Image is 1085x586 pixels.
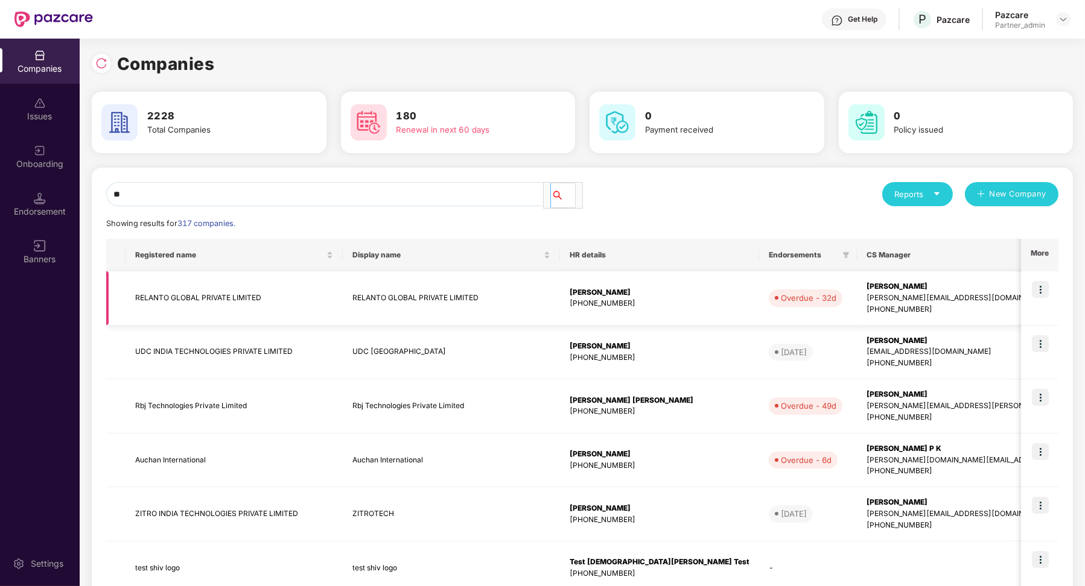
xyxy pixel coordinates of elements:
[769,250,838,260] span: Endorsements
[570,341,749,352] div: [PERSON_NAME]
[147,124,287,136] div: Total Companies
[343,239,560,271] th: Display name
[106,219,235,228] span: Showing results for
[848,104,885,140] img: svg+xml;base64,PHN2ZyB4bWxucz0iaHR0cDovL3d3dy53My5vcmcvMjAwMC9zdmciIHdpZHRoPSI2MCIgaGVpZ2h0PSI2MC...
[570,352,749,364] div: [PHONE_NUMBER]
[894,109,1034,124] h3: 0
[101,104,138,140] img: svg+xml;base64,PHN2ZyB4bWxucz0iaHR0cDovL3d3dy53My5vcmcvMjAwMC9zdmciIHdpZHRoPSI2MCIgaGVpZ2h0PSI2MC...
[1032,389,1049,406] img: icon
[1021,239,1058,271] th: More
[343,433,560,488] td: Auchan International
[34,49,46,61] img: svg+xml;base64,PHN2ZyBpZD0iQ29tcGFuaWVzIiB4bWxucz0iaHR0cDovL3d3dy53My5vcmcvMjAwMC9zdmciIHdpZHRoPS...
[995,9,1045,20] div: Pazcare
[599,104,635,140] img: svg+xml;base64,PHN2ZyB4bWxucz0iaHR0cDovL3d3dy53My5vcmcvMjAwMC9zdmciIHdpZHRoPSI2MCIgaGVpZ2h0PSI2MC...
[343,379,560,433] td: Rbj Technologies Private Limited
[126,433,343,488] td: Auchan International
[1032,335,1049,352] img: icon
[13,558,25,570] img: svg+xml;base64,PHN2ZyBpZD0iU2V0dGluZy0yMHgyMCIgeG1sbnM9Imh0dHA6Ly93d3cudzMub3JnLzIwMDAvc3ZnIiB3aW...
[396,109,536,124] h3: 180
[177,219,235,228] span: 317 companies.
[1058,14,1068,24] img: svg+xml;base64,PHN2ZyBpZD0iRHJvcGRvd24tMzJ4MzIiIHhtbG5zPSJodHRwOi8vd3d3LnczLm9yZy8yMDAwL3N2ZyIgd2...
[570,514,749,526] div: [PHONE_NUMBER]
[570,568,749,579] div: [PHONE_NUMBER]
[147,109,287,124] h3: 2228
[27,558,67,570] div: Settings
[117,51,215,77] h1: Companies
[848,14,877,24] div: Get Help
[570,449,749,460] div: [PERSON_NAME]
[781,292,836,304] div: Overdue - 32d
[840,248,852,262] span: filter
[343,271,560,326] td: RELANTO GLOBAL PRIVATE LIMITED
[965,182,1058,206] button: plusNew Company
[570,395,749,406] div: [PERSON_NAME] [PERSON_NAME]
[95,57,107,69] img: svg+xml;base64,PHN2ZyBpZD0iUmVsb2FkLTMyeDMyIiB4bWxucz0iaHR0cDovL3d3dy53My5vcmcvMjAwMC9zdmciIHdpZH...
[570,298,749,309] div: [PHONE_NUMBER]
[570,503,749,514] div: [PERSON_NAME]
[918,12,926,27] span: P
[842,251,850,259] span: filter
[352,250,541,260] span: Display name
[781,454,832,466] div: Overdue - 6d
[550,183,576,208] button: search
[781,400,836,412] div: Overdue - 49d
[570,406,749,417] div: [PHONE_NUMBER]
[343,326,560,380] td: UDC [GEOGRAPHIC_DATA]
[343,487,560,541] td: ZITROTECH
[933,190,941,198] span: caret-down
[894,188,941,200] div: Reports
[14,11,93,27] img: New Pazcare Logo
[126,271,343,326] td: RELANTO GLOBAL PRIVATE LIMITED
[135,250,324,260] span: Registered name
[570,460,749,471] div: [PHONE_NUMBER]
[34,97,46,109] img: svg+xml;base64,PHN2ZyBpZD0iSXNzdWVzX2Rpc2FibGVkIiB4bWxucz0iaHR0cDovL3d3dy53My5vcmcvMjAwMC9zdmciIH...
[831,14,843,27] img: svg+xml;base64,PHN2ZyBpZD0iSGVscC0zMngzMiIgeG1sbnM9Imh0dHA6Ly93d3cudzMub3JnLzIwMDAvc3ZnIiB3aWR0aD...
[34,145,46,157] img: svg+xml;base64,PHN2ZyB3aWR0aD0iMjAiIGhlaWdodD0iMjAiIHZpZXdCb3g9IjAgMCAyMCAyMCIgZmlsbD0ibm9uZSIgeG...
[781,346,807,358] div: [DATE]
[1032,551,1049,568] img: icon
[937,14,970,25] div: Pazcare
[570,287,749,298] div: [PERSON_NAME]
[351,104,387,140] img: svg+xml;base64,PHN2ZyB4bWxucz0iaHR0cDovL3d3dy53My5vcmcvMjAwMC9zdmciIHdpZHRoPSI2MCIgaGVpZ2h0PSI2MC...
[894,124,1034,136] div: Policy issued
[977,190,985,200] span: plus
[126,379,343,433] td: Rbj Technologies Private Limited
[1032,443,1049,460] img: icon
[560,239,759,271] th: HR details
[126,326,343,380] td: UDC INDIA TECHNOLOGIES PRIVATE LIMITED
[126,239,343,271] th: Registered name
[396,124,536,136] div: Renewal in next 60 days
[645,109,785,124] h3: 0
[1032,497,1049,514] img: icon
[1032,281,1049,298] img: icon
[570,556,749,568] div: Test [DEMOGRAPHIC_DATA][PERSON_NAME] Test
[551,191,575,200] span: search
[34,240,46,252] img: svg+xml;base64,PHN2ZyB3aWR0aD0iMTYiIGhlaWdodD0iMTYiIHZpZXdCb3g9IjAgMCAxNiAxNiIgZmlsbD0ibm9uZSIgeG...
[990,188,1047,200] span: New Company
[645,124,785,136] div: Payment received
[34,192,46,204] img: svg+xml;base64,PHN2ZyB3aWR0aD0iMTQuNSIgaGVpZ2h0PSIxNC41IiB2aWV3Qm94PSIwIDAgMTYgMTYiIGZpbGw9Im5vbm...
[995,20,1045,30] div: Partner_admin
[126,487,343,541] td: ZITRO INDIA TECHNOLOGIES PRIVATE LIMITED
[781,508,807,520] div: [DATE]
